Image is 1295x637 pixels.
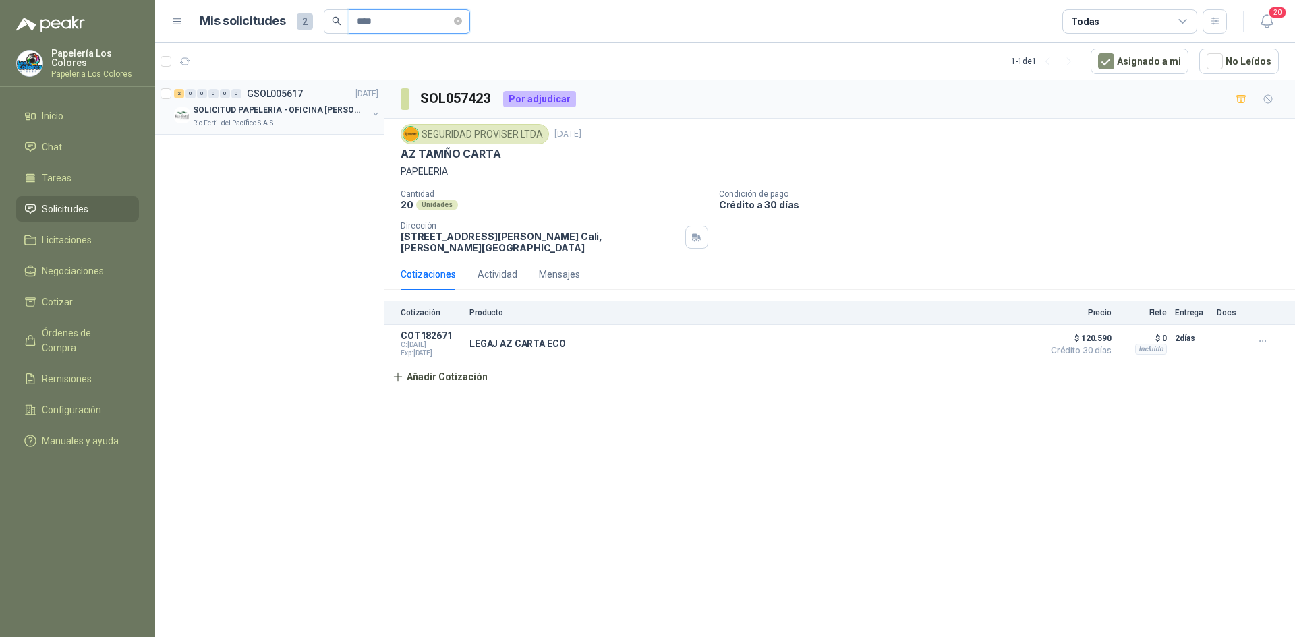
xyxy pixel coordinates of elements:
[42,109,63,123] span: Inicio
[401,124,549,144] div: SEGURIDAD PROVISER LTDA
[42,202,88,216] span: Solicitudes
[297,13,313,30] span: 2
[539,267,580,282] div: Mensajes
[220,89,230,98] div: 0
[1199,49,1279,74] button: No Leídos
[469,338,565,349] p: LEGAJ AZ CARTA ECO
[719,189,1290,199] p: Condición de pago
[200,11,286,31] h1: Mis solicitudes
[42,264,104,278] span: Negociaciones
[193,104,361,117] p: SOLICITUD PAPELERIA - OFICINA [PERSON_NAME]
[1044,346,1112,355] span: Crédito 30 días
[16,227,139,253] a: Licitaciones
[174,89,184,98] div: 2
[247,89,303,98] p: GSOL005617
[51,70,139,78] p: Papeleria Los Colores
[16,196,139,222] a: Solicitudes
[478,267,517,282] div: Actividad
[1044,330,1112,346] span: $ 120.590
[16,428,139,454] a: Manuales y ayuda
[42,402,101,417] span: Configuración
[401,231,680,253] p: [STREET_ADDRESS][PERSON_NAME] Cali , [PERSON_NAME][GEOGRAPHIC_DATA]
[1135,344,1167,355] div: Incluido
[401,308,461,317] p: Cotización
[51,49,139,67] p: Papelería Los Colores
[1217,308,1244,317] p: Docs
[332,16,341,26] span: search
[401,341,461,349] span: C: [DATE]
[401,189,708,199] p: Cantidad
[16,134,139,160] a: Chat
[42,433,119,448] span: Manuales y ayuda
[454,15,462,28] span: close-circle
[17,51,42,76] img: Company Logo
[42,171,71,185] span: Tareas
[469,308,1036,317] p: Producto
[16,165,139,191] a: Tareas
[416,200,458,210] div: Unidades
[208,89,219,98] div: 0
[1120,330,1167,346] p: $ 0
[1091,49,1188,74] button: Asignado a mi
[454,17,462,25] span: close-circle
[403,127,418,142] img: Company Logo
[193,118,275,129] p: Rio Fertil del Pacífico S.A.S.
[231,89,241,98] div: 0
[420,88,492,109] h3: SOL057423
[16,320,139,361] a: Órdenes de Compra
[554,128,581,141] p: [DATE]
[42,140,62,154] span: Chat
[1268,6,1287,19] span: 20
[16,397,139,423] a: Configuración
[1011,51,1080,72] div: 1 - 1 de 1
[42,371,92,386] span: Remisiones
[401,147,500,161] p: AZ TAMÑO CARTA
[1175,330,1209,346] p: 2 días
[1071,14,1099,29] div: Todas
[174,86,381,129] a: 2 0 0 0 0 0 GSOL005617[DATE] Company LogoSOLICITUD PAPELERIA - OFICINA [PERSON_NAME]Rio Fertil de...
[16,366,139,392] a: Remisiones
[185,89,196,98] div: 0
[1175,308,1209,317] p: Entrega
[401,199,413,210] p: 20
[719,199,1290,210] p: Crédito a 30 días
[1044,308,1112,317] p: Precio
[16,16,85,32] img: Logo peakr
[401,349,461,357] span: Exp: [DATE]
[16,103,139,129] a: Inicio
[16,289,139,315] a: Cotizar
[42,326,126,355] span: Órdenes de Compra
[16,258,139,284] a: Negociaciones
[42,233,92,247] span: Licitaciones
[401,221,680,231] p: Dirección
[355,88,378,100] p: [DATE]
[1255,9,1279,34] button: 20
[503,91,576,107] div: Por adjudicar
[384,363,495,390] button: Añadir Cotización
[401,164,1279,179] p: PAPELERIA
[42,295,73,309] span: Cotizar
[174,107,190,123] img: Company Logo
[401,267,456,282] div: Cotizaciones
[401,330,461,341] p: COT182671
[197,89,207,98] div: 0
[1120,308,1167,317] p: Flete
